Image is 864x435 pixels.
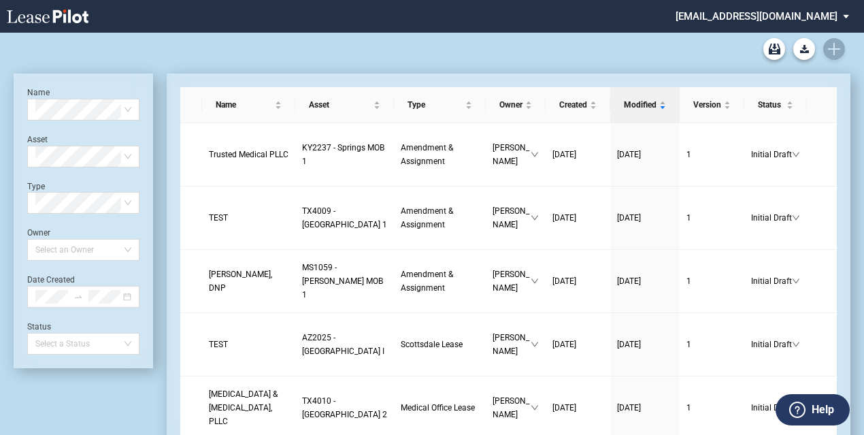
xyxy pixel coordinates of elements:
span: Alanna Wright, DNP [209,270,272,293]
span: down [531,340,539,349]
a: KY2237 - Springs MOB 1 [302,141,387,168]
span: Scottsdale Lease [401,340,463,349]
span: down [531,277,539,285]
a: [PERSON_NAME], DNP [209,268,288,295]
a: [DATE] [617,338,673,351]
a: Medical Office Lease [401,401,479,415]
a: [DATE] [552,274,603,288]
span: Name [216,98,272,112]
span: Asset [309,98,371,112]
button: Help [776,394,850,425]
span: TEST [209,213,228,223]
label: Status [27,322,51,332]
th: Asset [295,87,394,123]
th: Version [680,87,744,123]
a: [DATE] [617,274,673,288]
span: Status [758,98,784,112]
span: Complete Allergy & Asthma, PLLC [209,389,278,426]
span: Initial Draft [751,401,792,415]
span: [DATE] [617,213,641,223]
a: Trusted Medical PLLC [209,148,288,161]
span: Modified [624,98,657,112]
span: to [73,292,83,302]
a: [DATE] [552,338,603,351]
a: Archive [763,38,785,60]
span: TEST [209,340,228,349]
span: Medical Office Lease [401,403,475,413]
a: [DATE] [552,211,603,225]
a: TEST [209,338,288,351]
span: [DATE] [552,150,576,159]
span: [DATE] [552,340,576,349]
span: 1 [686,276,691,286]
a: AZ2025 - [GEOGRAPHIC_DATA] I [302,331,387,358]
a: [DATE] [552,148,603,161]
span: TX4009 - Southwest Plaza 1 [302,206,387,229]
span: [PERSON_NAME] [493,141,531,168]
span: Initial Draft [751,338,792,351]
span: [DATE] [552,276,576,286]
span: Amendment & Assignment [401,143,453,166]
md-menu: Download Blank Form List [789,38,819,60]
span: MS1059 - Jackson MOB 1 [302,263,383,300]
span: Amendment & Assignment [401,270,453,293]
th: Name [202,87,295,123]
span: 1 [686,150,691,159]
span: down [531,214,539,222]
label: Type [27,182,45,191]
th: Modified [610,87,680,123]
span: down [531,150,539,159]
span: 1 [686,340,691,349]
span: 1 [686,403,691,413]
a: [MEDICAL_DATA] & [MEDICAL_DATA], PLLC [209,387,288,428]
label: Asset [27,135,48,144]
th: Owner [486,87,546,123]
a: 1 [686,401,737,415]
span: [PERSON_NAME] [493,268,531,295]
span: [DATE] [617,150,641,159]
span: Created [559,98,587,112]
span: Type [408,98,463,112]
a: TX4010 - [GEOGRAPHIC_DATA] 2 [302,394,387,421]
span: [DATE] [617,340,641,349]
th: Status [744,87,807,123]
a: [DATE] [617,401,673,415]
a: TX4009 - [GEOGRAPHIC_DATA] 1 [302,204,387,231]
th: Type [394,87,486,123]
span: Initial Draft [751,148,792,161]
span: [DATE] [552,213,576,223]
span: [DATE] [617,276,641,286]
a: [DATE] [617,148,673,161]
span: swap-right [73,292,83,302]
a: [DATE] [552,401,603,415]
span: Owner [499,98,522,112]
label: Owner [27,228,50,238]
a: TEST [209,211,288,225]
span: [DATE] [552,403,576,413]
span: down [792,277,800,285]
button: Download Blank Form [793,38,815,60]
span: [PERSON_NAME] [493,394,531,421]
a: 1 [686,274,737,288]
a: 1 [686,338,737,351]
span: Initial Draft [751,211,792,225]
span: TX4010 - Southwest Plaza 2 [302,396,387,419]
a: 1 [686,148,737,161]
th: Created [546,87,610,123]
label: Name [27,88,50,97]
span: Version [693,98,721,112]
span: down [531,404,539,412]
span: KY2237 - Springs MOB 1 [302,143,384,166]
a: Amendment & Assignment [401,204,479,231]
span: Initial Draft [751,274,792,288]
a: Scottsdale Lease [401,338,479,351]
a: Amendment & Assignment [401,268,479,295]
span: down [792,214,800,222]
label: Help [812,401,834,419]
span: [PERSON_NAME] [493,331,531,358]
span: [DATE] [617,403,641,413]
a: MS1059 - [PERSON_NAME] MOB 1 [302,261,387,302]
span: Trusted Medical PLLC [209,150,288,159]
span: AZ2025 - Medical Plaza I [302,333,384,356]
a: 1 [686,211,737,225]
